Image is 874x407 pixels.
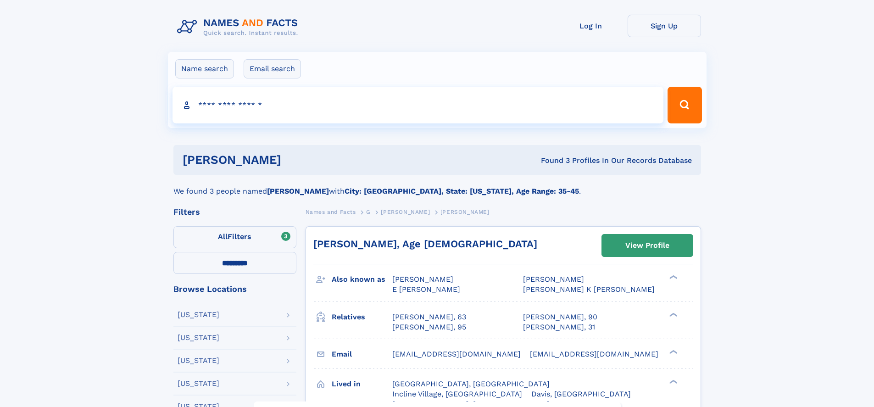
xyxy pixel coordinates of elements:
div: Browse Locations [173,285,296,293]
a: [PERSON_NAME], 95 [392,322,466,332]
a: [PERSON_NAME], 90 [523,312,597,322]
span: Davis, [GEOGRAPHIC_DATA] [531,390,631,398]
div: ❯ [667,379,678,385]
h3: Also known as [332,272,392,287]
div: ❯ [667,312,678,318]
a: Names and Facts [306,206,356,217]
label: Email search [244,59,301,78]
div: We found 3 people named with . [173,175,701,197]
span: [PERSON_NAME] K [PERSON_NAME] [523,285,655,294]
span: [EMAIL_ADDRESS][DOMAIN_NAME] [530,350,658,358]
span: [EMAIL_ADDRESS][DOMAIN_NAME] [392,350,521,358]
img: Logo Names and Facts [173,15,306,39]
a: [PERSON_NAME], Age [DEMOGRAPHIC_DATA] [313,238,537,250]
div: Found 3 Profiles In Our Records Database [411,156,692,166]
a: [PERSON_NAME] [381,206,430,217]
input: search input [173,87,664,123]
span: [PERSON_NAME] [392,275,453,284]
h1: [PERSON_NAME] [183,154,411,166]
div: [US_STATE] [178,357,219,364]
a: G [366,206,371,217]
span: All [218,232,228,241]
div: [US_STATE] [178,311,219,318]
button: Search Button [668,87,701,123]
a: View Profile [602,234,693,256]
label: Filters [173,226,296,248]
div: ❯ [667,349,678,355]
a: Sign Up [628,15,701,37]
div: View Profile [625,235,669,256]
span: [PERSON_NAME] [440,209,490,215]
span: G [366,209,371,215]
div: Filters [173,208,296,216]
span: [PERSON_NAME] [523,275,584,284]
a: Log In [554,15,628,37]
span: [PERSON_NAME] [381,209,430,215]
h3: Relatives [332,309,392,325]
div: [US_STATE] [178,380,219,387]
a: [PERSON_NAME], 31 [523,322,595,332]
h3: Lived in [332,376,392,392]
b: [PERSON_NAME] [267,187,329,195]
span: [GEOGRAPHIC_DATA], [GEOGRAPHIC_DATA] [392,379,550,388]
a: [PERSON_NAME], 63 [392,312,466,322]
div: ❯ [667,274,678,280]
span: Incline Village, [GEOGRAPHIC_DATA] [392,390,522,398]
div: [US_STATE] [178,334,219,341]
span: E [PERSON_NAME] [392,285,460,294]
label: Name search [175,59,234,78]
b: City: [GEOGRAPHIC_DATA], State: [US_STATE], Age Range: 35-45 [345,187,579,195]
h3: Email [332,346,392,362]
